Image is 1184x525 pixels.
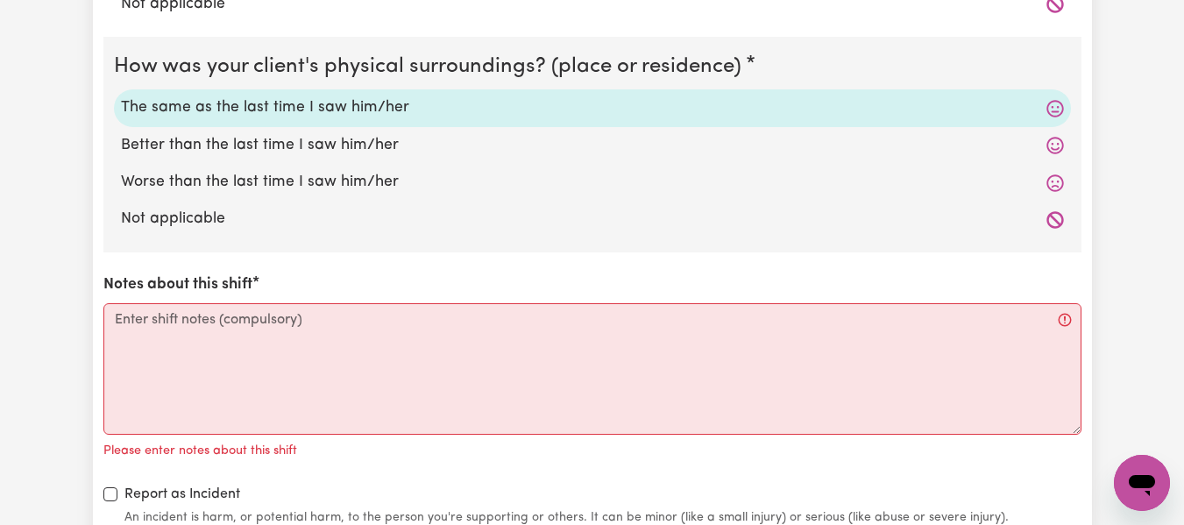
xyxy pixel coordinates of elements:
label: The same as the last time I saw him/her [121,96,1064,119]
label: Better than the last time I saw him/her [121,134,1064,157]
label: Not applicable [121,208,1064,231]
label: Notes about this shift [103,273,252,296]
label: Report as Incident [124,484,240,505]
legend: How was your client's physical surroundings? (place or residence) [114,51,748,82]
p: Please enter notes about this shift [103,442,297,461]
iframe: Button to launch messaging window [1114,455,1170,511]
label: Worse than the last time I saw him/her [121,171,1064,194]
